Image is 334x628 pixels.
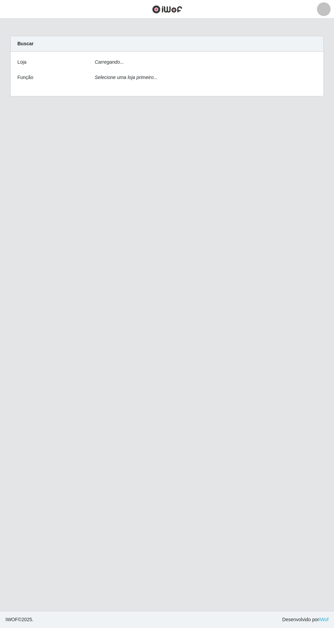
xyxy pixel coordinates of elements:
[95,75,157,80] i: Selecione uma loja primeiro...
[282,616,329,623] span: Desenvolvido por
[152,5,182,14] img: CoreUI Logo
[17,41,33,46] strong: Buscar
[5,617,18,622] span: IWOF
[17,74,33,81] label: Função
[319,617,329,622] a: iWof
[5,616,33,623] span: © 2025 .
[95,59,124,65] i: Carregando...
[17,59,26,66] label: Loja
